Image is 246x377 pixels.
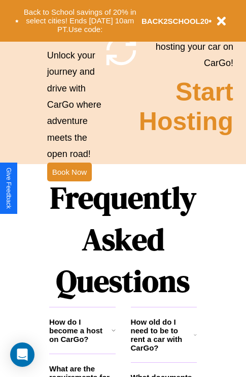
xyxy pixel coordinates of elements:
[19,5,142,37] button: Back to School savings of 20% in select cities! Ends [DATE] 10am PT.Use code:
[131,318,194,352] h3: How old do I need to be to rent a car with CarGo?
[47,163,92,181] button: Book Now
[49,318,112,343] h3: How do I become a host on CarGo?
[10,342,34,367] div: Open Intercom Messenger
[49,172,197,307] h1: Frequently Asked Questions
[142,17,209,25] b: BACK2SCHOOL20
[5,168,12,209] div: Give Feedback
[139,77,233,136] h2: Start Hosting
[47,47,103,163] p: Unlock your journey and drive with CarGo where adventure meets the open road!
